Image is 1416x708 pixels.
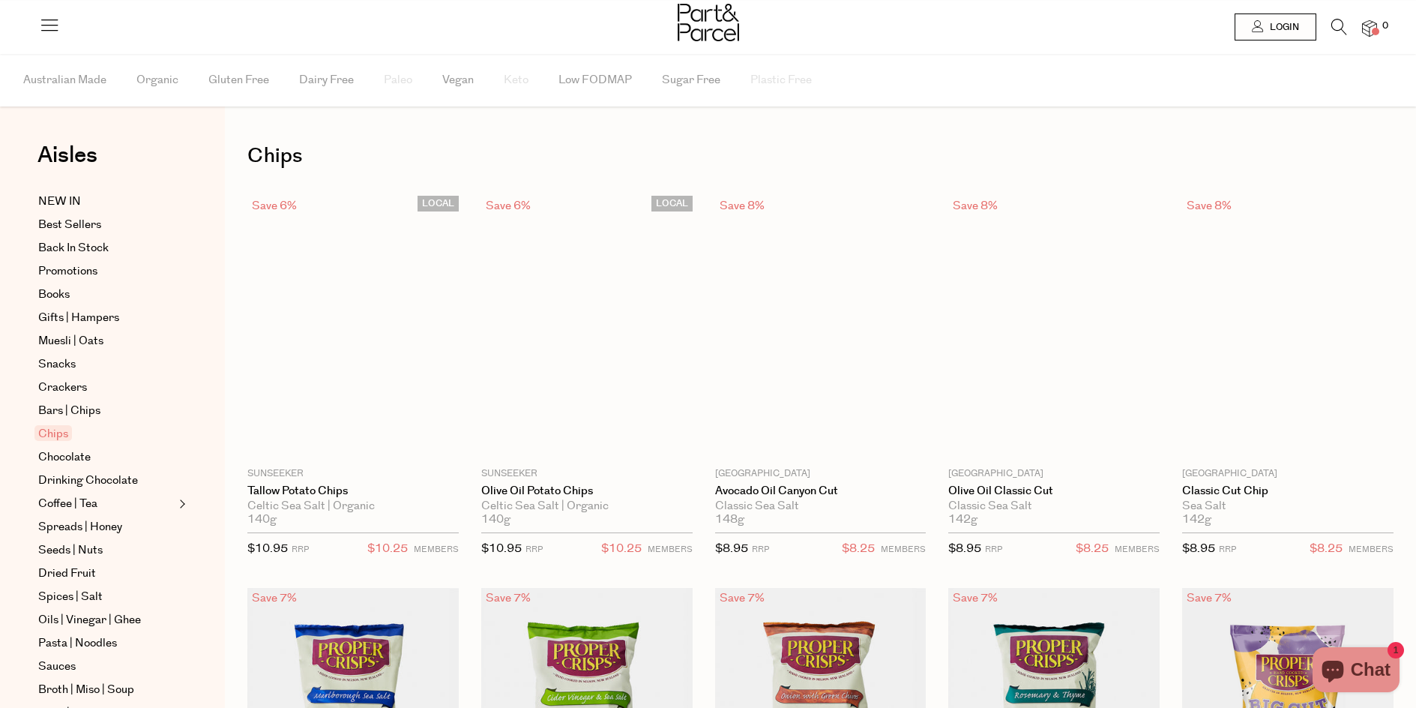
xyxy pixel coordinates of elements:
[1349,544,1394,555] small: MEMBERS
[38,262,97,280] span: Promotions
[1115,544,1160,555] small: MEMBERS
[1266,21,1299,34] span: Login
[1308,647,1404,696] inbox-online-store-chat: Shopify online store chat
[38,611,175,629] a: Oils | Vinegar | Ghee
[1379,19,1392,33] span: 0
[38,193,81,211] span: NEW IN
[1235,13,1316,40] a: Login
[1182,467,1394,481] p: [GEOGRAPHIC_DATA]
[38,355,76,373] span: Snacks
[38,286,175,304] a: Books
[418,196,459,211] span: LOCAL
[38,658,175,676] a: Sauces
[247,467,459,481] p: Sunseeker
[1182,484,1394,498] a: Classic Cut Chip
[715,541,748,556] span: $8.95
[1182,513,1211,526] span: 142g
[208,54,269,106] span: Gluten Free
[38,355,175,373] a: Snacks
[948,196,1002,216] div: Save 8%
[37,139,97,172] span: Aisles
[38,448,175,466] a: Chocolate
[38,402,175,420] a: Bars | Chips
[1182,196,1236,216] div: Save 8%
[948,467,1160,481] p: [GEOGRAPHIC_DATA]
[651,196,693,211] span: LOCAL
[38,216,175,234] a: Best Sellers
[38,193,175,211] a: NEW IN
[715,499,927,513] div: Classic Sea Salt
[175,495,186,513] button: Expand/Collapse Coffee | Tea
[38,681,175,699] a: Broth | Miso | Soup
[1219,544,1236,555] small: RRP
[948,588,1002,608] div: Save 7%
[38,332,103,350] span: Muesli | Oats
[715,588,769,608] div: Save 7%
[38,495,97,513] span: Coffee | Tea
[881,544,926,555] small: MEMBERS
[37,144,97,181] a: Aisles
[662,54,720,106] span: Sugar Free
[38,681,134,699] span: Broth | Miso | Soup
[481,513,510,526] span: 140g
[481,541,522,556] span: $10.95
[247,499,459,513] div: Celtic Sea Salt | Organic
[38,472,138,490] span: Drinking Chocolate
[715,196,769,216] div: Save 8%
[481,196,535,216] div: Save 6%
[648,544,693,555] small: MEMBERS
[38,658,76,676] span: Sauces
[442,54,474,106] span: Vegan
[1310,539,1343,559] span: $8.25
[948,541,981,556] span: $8.95
[678,4,739,41] img: Part&Parcel
[38,495,175,513] a: Coffee | Tea
[38,565,96,583] span: Dried Fruit
[948,499,1160,513] div: Classic Sea Salt
[247,139,1394,173] h1: Chips
[504,54,528,106] span: Keto
[38,518,175,536] a: Spreads | Honey
[481,588,535,608] div: Save 7%
[38,309,119,327] span: Gifts | Hampers
[247,513,277,526] span: 140g
[384,54,412,106] span: Paleo
[752,544,769,555] small: RRP
[38,448,91,466] span: Chocolate
[38,541,175,559] a: Seeds | Nuts
[1182,541,1215,556] span: $8.95
[1182,588,1236,608] div: Save 7%
[38,472,175,490] a: Drinking Chocolate
[38,332,175,350] a: Muesli | Oats
[299,54,354,106] span: Dairy Free
[414,544,459,555] small: MEMBERS
[601,539,642,559] span: $10.25
[247,588,301,608] div: Save 7%
[38,262,175,280] a: Promotions
[1076,539,1109,559] span: $8.25
[38,216,101,234] span: Best Sellers
[247,541,288,556] span: $10.95
[481,467,693,481] p: Sunseeker
[38,239,109,257] span: Back In Stock
[38,402,100,420] span: Bars | Chips
[558,54,632,106] span: Low FODMAP
[38,239,175,257] a: Back In Stock
[38,588,175,606] a: Spices | Salt
[367,539,408,559] span: $10.25
[38,611,141,629] span: Oils | Vinegar | Ghee
[481,484,693,498] a: Olive Oil Potato Chips
[247,196,301,216] div: Save 6%
[38,286,70,304] span: Books
[38,565,175,583] a: Dried Fruit
[750,54,812,106] span: Plastic Free
[948,513,977,526] span: 142g
[38,309,175,327] a: Gifts | Hampers
[481,499,693,513] div: Celtic Sea Salt | Organic
[948,484,1160,498] a: Olive Oil Classic Cut
[525,544,543,555] small: RRP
